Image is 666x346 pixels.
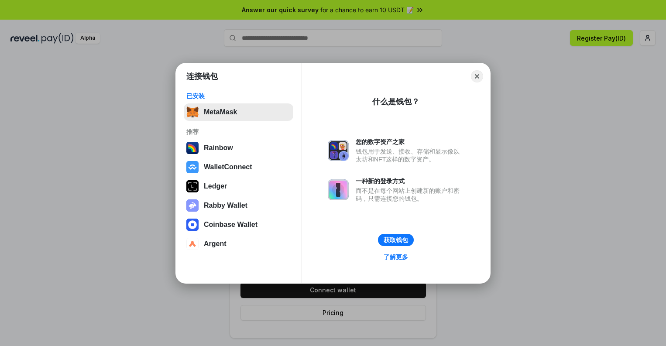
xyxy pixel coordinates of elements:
a: 了解更多 [378,251,413,263]
button: Rainbow [184,139,293,157]
img: svg+xml,%3Csvg%20xmlns%3D%22http%3A%2F%2Fwww.w3.org%2F2000%2Fsvg%22%20fill%3D%22none%22%20viewBox... [328,179,349,200]
img: svg+xml,%3Csvg%20width%3D%22120%22%20height%3D%22120%22%20viewBox%3D%220%200%20120%20120%22%20fil... [186,142,199,154]
img: svg+xml,%3Csvg%20xmlns%3D%22http%3A%2F%2Fwww.w3.org%2F2000%2Fsvg%22%20width%3D%2228%22%20height%3... [186,180,199,192]
div: MetaMask [204,108,237,116]
img: svg+xml,%3Csvg%20width%3D%2228%22%20height%3D%2228%22%20viewBox%3D%220%200%2028%2028%22%20fill%3D... [186,219,199,231]
div: WalletConnect [204,163,252,171]
div: Rainbow [204,144,233,152]
img: svg+xml,%3Csvg%20xmlns%3D%22http%3A%2F%2Fwww.w3.org%2F2000%2Fsvg%22%20fill%3D%22none%22%20viewBox... [186,199,199,212]
img: svg+xml,%3Csvg%20width%3D%2228%22%20height%3D%2228%22%20viewBox%3D%220%200%2028%2028%22%20fill%3D... [186,238,199,250]
div: 钱包用于发送、接收、存储和显示像以太坊和NFT这样的数字资产。 [356,147,464,163]
img: svg+xml,%3Csvg%20width%3D%2228%22%20height%3D%2228%22%20viewBox%3D%220%200%2028%2028%22%20fill%3D... [186,161,199,173]
button: 获取钱包 [378,234,414,246]
div: 您的数字资产之家 [356,138,464,146]
button: Close [471,70,483,82]
img: svg+xml,%3Csvg%20xmlns%3D%22http%3A%2F%2Fwww.w3.org%2F2000%2Fsvg%22%20fill%3D%22none%22%20viewBox... [328,140,349,161]
div: Rabby Wallet [204,202,247,209]
div: Argent [204,240,227,248]
div: Ledger [204,182,227,190]
h1: 连接钱包 [186,71,218,82]
div: 什么是钱包？ [372,96,419,107]
div: Coinbase Wallet [204,221,257,229]
div: 了解更多 [384,253,408,261]
button: Argent [184,235,293,253]
div: 已安装 [186,92,291,100]
button: Rabby Wallet [184,197,293,214]
button: MetaMask [184,103,293,121]
button: Ledger [184,178,293,195]
img: svg+xml,%3Csvg%20fill%3D%22none%22%20height%3D%2233%22%20viewBox%3D%220%200%2035%2033%22%20width%... [186,106,199,118]
button: WalletConnect [184,158,293,176]
div: 而不是在每个网站上创建新的账户和密码，只需连接您的钱包。 [356,187,464,202]
div: 推荐 [186,128,291,136]
div: 一种新的登录方式 [356,177,464,185]
div: 获取钱包 [384,236,408,244]
button: Coinbase Wallet [184,216,293,233]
